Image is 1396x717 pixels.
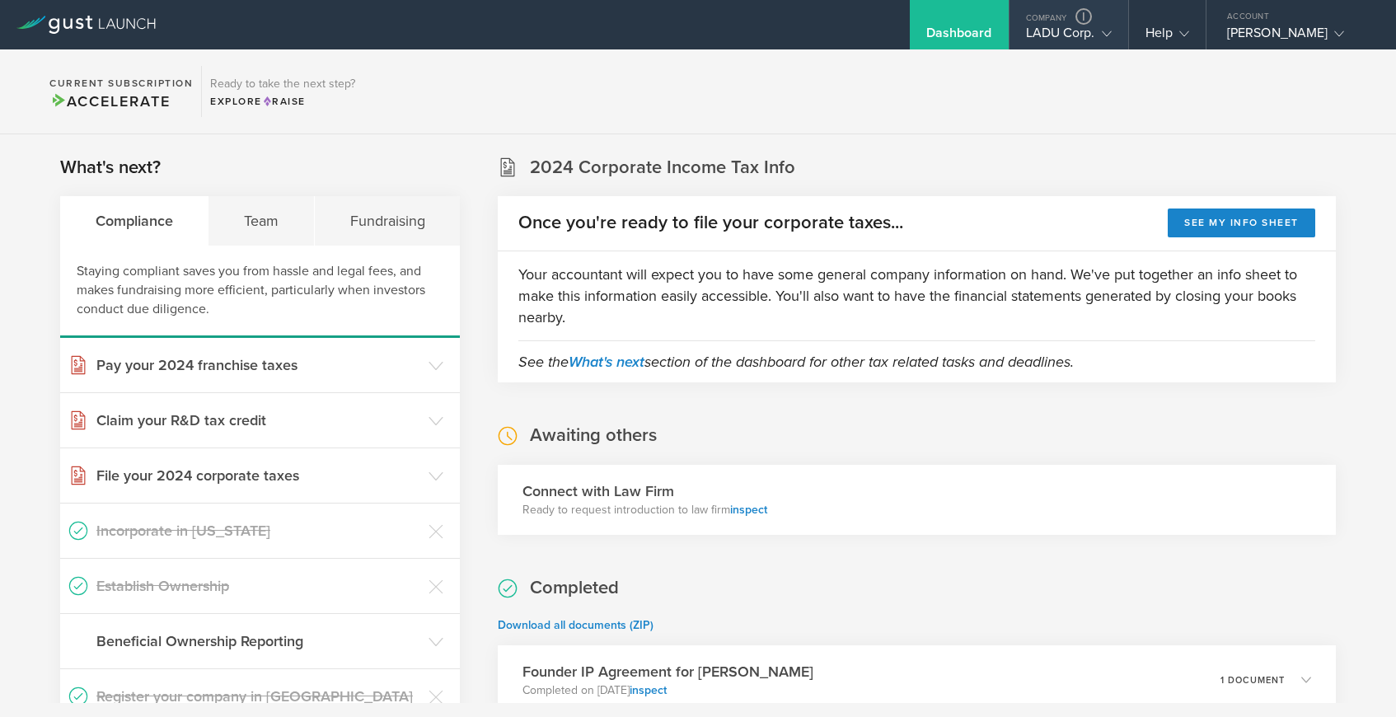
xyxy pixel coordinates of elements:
h2: Completed [530,576,619,600]
h2: Awaiting others [530,424,657,448]
p: Ready to request introduction to law firm [522,502,767,518]
p: Your accountant will expect you to have some general company information on hand. We've put toget... [518,264,1315,328]
h3: Founder IP Agreement for [PERSON_NAME] [522,661,813,682]
div: Staying compliant saves you from hassle and legal fees, and makes fundraising more efficient, par... [60,246,460,338]
em: See the section of the dashboard for other tax related tasks and deadlines. [518,353,1074,371]
button: See my info sheet [1168,209,1315,237]
h3: Pay your 2024 franchise taxes [96,354,420,376]
div: LADU Corp. [1026,25,1112,49]
h2: What's next? [60,156,161,180]
h2: Current Subscription [49,78,193,88]
h3: Connect with Law Firm [522,480,767,502]
div: Ready to take the next step?ExploreRaise [201,66,363,117]
div: Compliance [60,196,208,246]
span: Accelerate [49,92,170,110]
h3: Claim your R&D tax credit [96,410,420,431]
a: inspect [730,503,767,517]
div: Dashboard [926,25,992,49]
p: Completed on [DATE] [522,682,813,699]
div: Help [1145,25,1189,49]
h2: 2024 Corporate Income Tax Info [530,156,795,180]
a: inspect [630,683,667,697]
h3: Ready to take the next step? [210,78,355,90]
span: Raise [262,96,306,107]
a: What's next [569,353,644,371]
h3: Register your company in [GEOGRAPHIC_DATA] [96,686,420,707]
h2: Once you're ready to file your corporate taxes... [518,211,903,235]
h3: File your 2024 corporate taxes [96,465,420,486]
a: Download all documents (ZIP) [498,618,653,632]
div: [PERSON_NAME] [1227,25,1367,49]
div: Fundraising [315,196,460,246]
div: Explore [210,94,355,109]
p: 1 document [1220,676,1285,685]
h3: Establish Ownership [96,575,420,597]
h3: Beneficial Ownership Reporting [96,630,420,652]
div: Team [208,196,314,246]
h3: Incorporate in [US_STATE] [96,520,420,541]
